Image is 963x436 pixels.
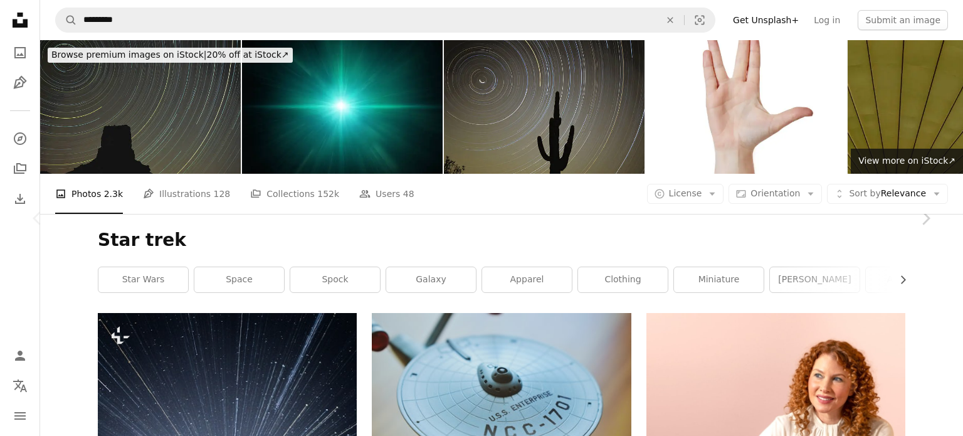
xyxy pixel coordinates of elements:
[55,8,715,33] form: Find visuals sitewide
[646,40,846,174] img: Star Trek gesture: the Vulcan salute
[8,373,33,398] button: Language
[849,188,880,198] span: Sort by
[578,267,668,292] a: clothing
[685,8,715,32] button: Visual search
[250,174,339,214] a: Collections 152k
[669,188,702,198] span: License
[656,8,684,32] button: Clear
[290,267,380,292] a: spock
[194,267,284,292] a: space
[51,50,289,60] span: 20% off at iStock ↗
[674,267,764,292] a: miniature
[386,267,476,292] a: galaxy
[482,267,572,292] a: apparel
[849,188,926,200] span: Relevance
[8,40,33,65] a: Photos
[770,267,860,292] a: [PERSON_NAME]
[851,149,963,174] a: View more on iStock↗
[827,184,948,204] button: Sort byRelevance
[372,393,631,405] a: round gray USS Enterprise aircraft scale model
[403,187,414,201] span: 48
[98,229,905,252] h1: Star trek
[806,10,848,30] a: Log in
[647,184,724,204] button: License
[51,50,206,60] span: Browse premium images on iStock |
[892,267,905,292] button: scroll list to the right
[444,40,645,174] img: Star Trek 1
[8,156,33,181] a: Collections
[888,158,963,279] a: Next
[359,174,414,214] a: Users 48
[242,40,443,174] img: Star Trek. Space travel at the speed of light. Abstract background. Elements of this image furnis...
[8,126,33,151] a: Explore
[858,156,955,166] span: View more on iStock ↗
[143,174,230,214] a: Illustrations 128
[40,40,300,70] a: Browse premium images on iStock|20% off at iStock↗
[98,267,188,292] a: star wars
[40,40,241,174] img: Star Trek 3
[750,188,800,198] span: Orientation
[729,184,822,204] button: Orientation
[8,70,33,95] a: Illustrations
[214,187,231,201] span: 128
[317,187,339,201] span: 152k
[56,8,77,32] button: Search Unsplash
[8,343,33,368] a: Log in / Sign up
[866,267,955,292] a: astronomy
[858,10,948,30] button: Submit an image
[8,403,33,428] button: Menu
[725,10,806,30] a: Get Unsplash+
